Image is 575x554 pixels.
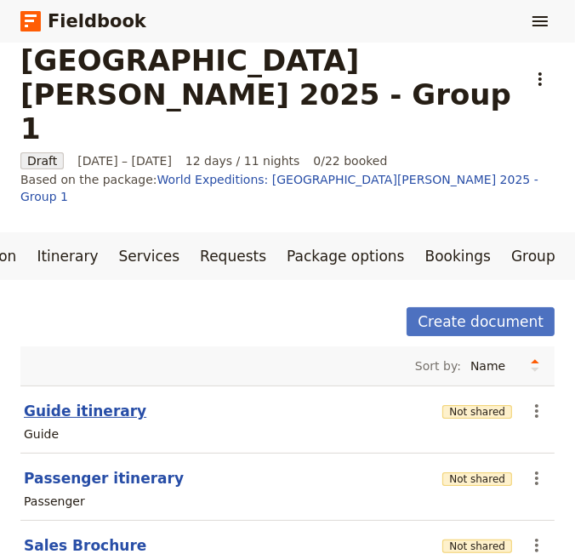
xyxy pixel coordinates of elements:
[20,173,538,203] a: World Expeditions: [GEOGRAPHIC_DATA][PERSON_NAME] 2025 - Group 1
[24,401,146,421] button: Guide itinerary
[190,232,276,280] a: Requests
[442,405,512,419] button: Not shared
[313,152,387,169] span: 0/22 booked
[26,232,108,280] a: Itinerary
[109,232,191,280] a: Services
[442,540,512,553] button: Not shared
[407,307,555,336] button: Create document
[463,353,522,379] select: Sort by:
[501,232,566,280] a: Group
[77,152,172,169] span: [DATE] – [DATE]
[20,9,515,146] h1: World Expeditions: [GEOGRAPHIC_DATA][PERSON_NAME] 2025 - Group 1
[20,171,555,205] span: Based on the package:
[20,7,146,36] a: Fieldbook
[24,425,59,443] div: Guide
[276,232,414,280] a: Package options
[415,232,501,280] a: Bookings
[526,7,555,36] button: Show menu
[522,353,548,379] button: Change sort direction
[20,152,64,169] span: Draft
[522,397,551,425] button: Actions
[522,464,551,493] button: Actions
[526,65,555,94] button: Actions
[185,152,300,169] span: 12 days / 11 nights
[24,468,184,488] button: Passenger itinerary
[442,472,512,486] button: Not shared
[415,357,461,374] span: Sort by:
[24,493,85,510] div: Passenger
